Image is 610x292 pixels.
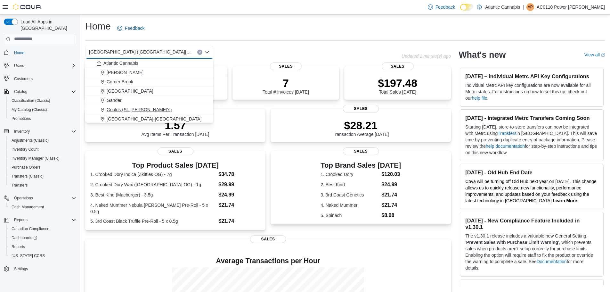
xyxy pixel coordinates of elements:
[321,181,379,188] dt: 2. Best Kind
[9,106,76,113] span: My Catalog (Classic)
[465,217,598,230] h3: [DATE] - New Compliance Feature Included in v1.30.1
[9,203,76,211] span: Cash Management
[1,194,79,203] button: Operations
[158,147,193,155] span: Sales
[90,218,216,224] dt: 5. 3rd Coast Black Truffle Pre-Roll - 5 x 0.5g
[6,114,79,123] button: Promotions
[14,89,27,94] span: Catalog
[465,73,598,79] h3: [DATE] – Individual Metrc API Key Configurations
[459,50,506,60] h2: What's new
[14,129,30,134] span: Inventory
[12,128,76,135] span: Inventory
[85,77,213,87] button: Corner Brook
[12,98,50,103] span: Classification (Classic)
[6,203,79,212] button: Cash Management
[6,251,79,260] button: [US_STATE] CCRS
[6,233,79,242] a: Dashboards
[381,181,401,188] dd: $24.99
[85,20,111,33] h1: Home
[103,60,138,66] span: Atlantic Cannabis
[343,105,379,113] span: Sales
[107,97,122,104] span: Gander
[85,87,213,96] button: [GEOGRAPHIC_DATA]
[465,169,598,176] h3: [DATE] - Old Hub End Date
[381,201,401,209] dd: $21.74
[12,62,76,70] span: Users
[250,235,286,243] span: Sales
[9,154,62,162] a: Inventory Manager (Classic)
[465,179,596,203] span: Cova will be turning off Old Hub next year on [DATE]. This change allows us to quickly release ne...
[321,212,379,219] dt: 5. Spinach
[6,242,79,251] button: Reports
[6,163,79,172] button: Purchase Orders
[12,62,27,70] button: Users
[9,243,28,251] a: Reports
[14,50,24,55] span: Home
[90,257,446,265] h4: Average Transactions per Hour
[12,204,44,210] span: Cash Management
[85,96,213,105] button: Gander
[12,75,76,83] span: Customers
[9,172,76,180] span: Transfers (Classic)
[218,201,260,209] dd: $21.74
[12,235,37,240] span: Dashboards
[4,46,76,290] nav: Complex example
[12,88,30,96] button: Catalog
[402,54,451,59] p: Updated 1 minute(s) ago
[465,115,598,121] h3: [DATE] - Integrated Metrc Transfers Coming Soon
[1,87,79,96] button: Catalog
[218,217,260,225] dd: $21.74
[486,144,525,149] a: help documentation
[270,63,302,70] span: Sales
[6,145,79,154] button: Inventory Count
[333,119,389,137] div: Transaction Average [DATE]
[142,119,209,132] p: 1.57
[321,171,379,178] dt: 1. Crooked Dory
[9,252,76,260] span: Washington CCRS
[9,146,76,153] span: Inventory Count
[465,82,598,101] p: Individual Metrc API key configurations are now available for all Metrc states. For instructions ...
[12,75,35,83] a: Customers
[466,240,558,245] strong: Prevent Sales with Purchase Limit Warning
[9,172,46,180] a: Transfers (Classic)
[9,115,34,122] a: Promotions
[14,63,24,68] span: Users
[528,3,533,11] span: AP
[12,194,76,202] span: Operations
[90,171,216,178] dt: 1. Crooked Dory Indica (Zkittles OG) - 7g
[90,192,216,198] dt: 3. Best Kind (Macburger) - 3.5g
[12,116,31,121] span: Promotions
[6,224,79,233] button: Canadian Compliance
[9,225,76,233] span: Canadian Compliance
[12,165,41,170] span: Purchase Orders
[18,19,76,31] span: Load All Apps in [GEOGRAPHIC_DATA]
[115,22,147,35] a: Feedback
[472,96,487,101] a: help file
[85,105,213,114] button: Goulds (St. [PERSON_NAME]'s)
[435,4,455,10] span: Feedback
[9,181,76,189] span: Transfers
[12,174,44,179] span: Transfers (Classic)
[9,252,47,260] a: [US_STATE] CCRS
[107,79,133,85] span: Corner Brook
[12,226,49,231] span: Canadian Compliance
[14,76,33,81] span: Customers
[9,106,50,113] a: My Catalog (Classic)
[9,234,76,242] span: Dashboards
[218,181,260,188] dd: $29.99
[197,50,202,55] button: Clear input
[1,74,79,83] button: Customers
[485,3,520,11] p: Atlantic Cannabis
[263,77,309,89] p: 7
[125,25,144,31] span: Feedback
[12,138,49,143] span: Adjustments (Classic)
[9,234,40,242] a: Dashboards
[12,194,36,202] button: Operations
[9,203,46,211] a: Cash Management
[12,49,76,57] span: Home
[12,156,60,161] span: Inventory Manager (Classic)
[6,172,79,181] button: Transfers (Classic)
[6,96,79,105] button: Classification (Classic)
[12,265,76,273] span: Settings
[1,48,79,57] button: Home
